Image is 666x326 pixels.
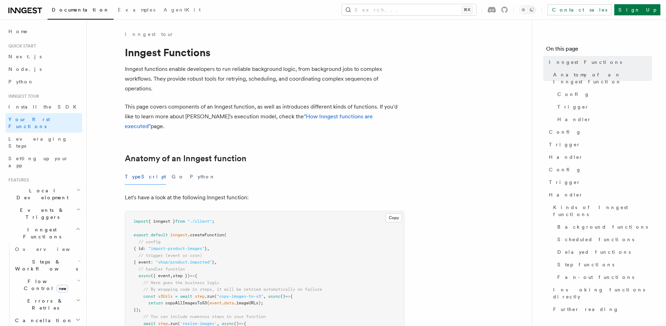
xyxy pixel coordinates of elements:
a: Trigger [546,138,652,151]
span: from [175,219,185,224]
span: . [222,301,224,305]
span: Next.js [8,54,42,59]
button: Search...⌘K [342,4,476,15]
span: ( [207,301,209,305]
span: async [222,321,234,326]
span: // config [138,239,160,244]
span: Invoking functions directly [553,286,652,300]
a: Fan-out functions [554,271,652,283]
a: Kinds of Inngest functions [550,201,652,221]
span: ({ event [151,273,170,278]
span: copyAllImagesToS3 [165,301,207,305]
a: Overview [12,243,82,255]
a: Further reading [550,303,652,316]
span: = [175,294,178,299]
button: Errors & Retries [12,295,82,314]
a: Config [546,126,652,138]
span: Cancellation [12,317,73,324]
span: async [268,294,280,299]
span: Quick start [6,43,36,49]
span: step }) [173,273,190,278]
span: Install the SDK [8,104,81,110]
a: Contact sales [547,4,611,15]
a: Examples [114,2,159,19]
span: Steps & Workflows [12,258,78,272]
span: Fan-out functions [557,274,634,281]
span: Node.js [8,66,42,72]
span: Step functions [557,261,614,268]
a: Trigger [546,176,652,188]
span: Documentation [52,7,109,13]
span: import [134,219,148,224]
span: Local Development [6,187,76,201]
span: , [207,246,209,251]
a: Invoking functions directly [550,283,652,303]
span: () [280,294,285,299]
a: Your first Functions [6,113,82,133]
button: Events & Triggers [6,204,82,223]
a: AgentKit [159,2,205,19]
span: // trigger (event or cron) [138,253,202,258]
kbd: ⌘K [462,6,472,13]
span: Python [8,79,34,84]
span: , [170,273,173,278]
a: Handler [554,113,652,126]
button: TypeScript [125,169,166,185]
span: AgentKit [164,7,201,13]
button: Copy [386,213,402,222]
span: inngest [170,232,187,237]
h1: Inngest Functions [125,46,404,59]
a: Handler [546,151,652,163]
span: => [285,294,290,299]
a: Background functions [554,221,652,233]
span: Config [557,91,590,98]
a: Delayed functions [554,246,652,258]
span: step [195,294,205,299]
a: Config [554,88,652,101]
span: Handler [549,191,583,198]
span: } [212,260,214,265]
span: Overview [15,246,87,252]
span: }); [134,308,141,312]
span: .run [168,321,178,326]
button: Steps & Workflows [12,255,82,275]
button: Go [172,169,184,185]
button: Flow Controlnew [12,275,82,295]
span: default [151,232,168,237]
span: } [205,246,207,251]
span: , [214,260,217,265]
span: Errors & Retries [12,297,76,311]
p: Inngest functions enable developers to run reliable background logic, from background jobs to com... [125,64,404,94]
span: Flow Control [12,278,77,292]
span: .imageURLs); [234,301,263,305]
a: Anatomy of an Inngest function [125,154,246,163]
span: Trigger [549,141,581,148]
a: Install the SDK [6,101,82,113]
span: { [290,294,293,299]
span: => [239,321,244,326]
span: => [190,273,195,278]
button: Inngest Functions [6,223,82,243]
span: // By wrapping code in steps, it will be retried automatically on failure [143,287,322,292]
span: Features [6,177,29,183]
span: Kinds of Inngest functions [553,204,652,218]
span: s3Urls [158,294,173,299]
span: export [134,232,148,237]
span: { event [134,260,151,265]
span: ( [224,232,227,237]
span: .createFunction [187,232,224,237]
span: "shop/product.imported" [156,260,212,265]
span: "import-product-images" [148,246,205,251]
span: { inngest } [148,219,175,224]
span: () [234,321,239,326]
a: Documentation [48,2,114,20]
button: Local Development [6,184,82,204]
a: Python [6,75,82,88]
span: await [180,294,192,299]
span: Examples [118,7,155,13]
span: Further reading [553,306,619,313]
span: { [195,273,197,278]
span: Trigger [557,103,589,110]
span: 'resize-images' [180,321,217,326]
span: event [209,301,222,305]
